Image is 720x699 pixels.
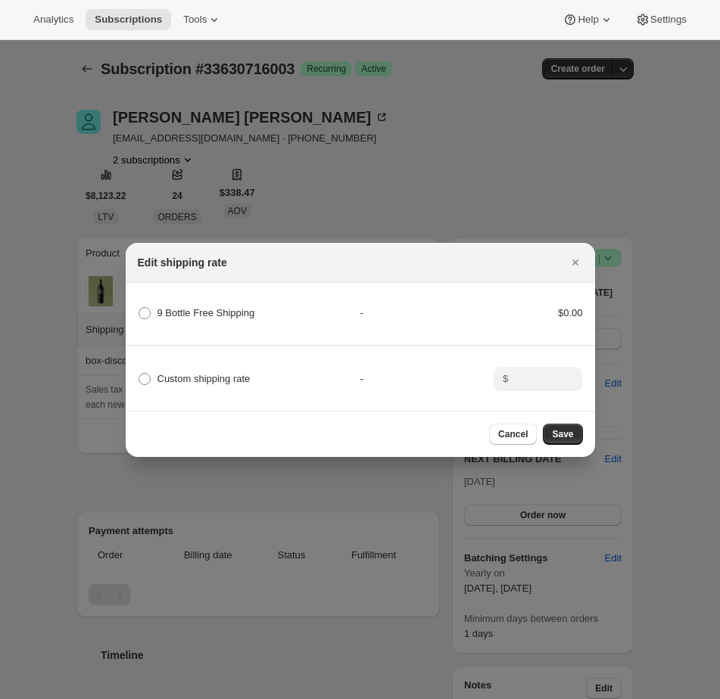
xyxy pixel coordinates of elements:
[157,373,251,384] span: Custom shipping rate
[489,424,537,445] button: Cancel
[24,9,83,30] button: Analytics
[553,9,622,30] button: Help
[503,373,508,384] span: $
[552,428,573,440] span: Save
[86,9,171,30] button: Subscriptions
[183,14,207,26] span: Tools
[565,252,586,273] button: Close
[578,14,598,26] span: Help
[138,255,227,270] h2: Edit shipping rate
[360,306,494,321] div: -
[157,307,255,318] span: 9 Bottle Free Shipping
[95,14,162,26] span: Subscriptions
[360,371,494,387] div: -
[650,14,687,26] span: Settings
[626,9,696,30] button: Settings
[498,428,528,440] span: Cancel
[33,14,73,26] span: Analytics
[543,424,582,445] button: Save
[494,306,583,321] div: $0.00
[174,9,231,30] button: Tools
